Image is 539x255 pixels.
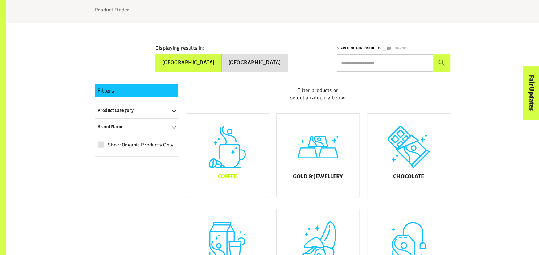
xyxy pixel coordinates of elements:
nav: breadcrumb [95,6,450,13]
a: Gold & Jewellery [276,113,360,197]
span: Show Organic Products Only [108,141,174,148]
h5: Coffee [218,173,237,179]
p: Brand Name [97,123,124,130]
p: Product Category [97,107,134,114]
p: Searching for [337,45,362,51]
p: Brands [395,45,408,51]
p: Filter products or select a category below [186,86,450,101]
button: Brand Name [95,121,178,132]
button: Product Category [95,105,178,116]
a: Chocolate [367,113,450,197]
h5: Chocolate [393,173,424,179]
p: Products [364,45,381,51]
h5: Gold & Jewellery [293,173,343,179]
button: [GEOGRAPHIC_DATA] [155,54,222,72]
p: Filters [97,86,176,95]
a: Product Finder [95,6,129,12]
p: Displaying results in: [155,44,204,51]
button: [GEOGRAPHIC_DATA] [222,54,288,72]
a: Coffee [186,113,269,197]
